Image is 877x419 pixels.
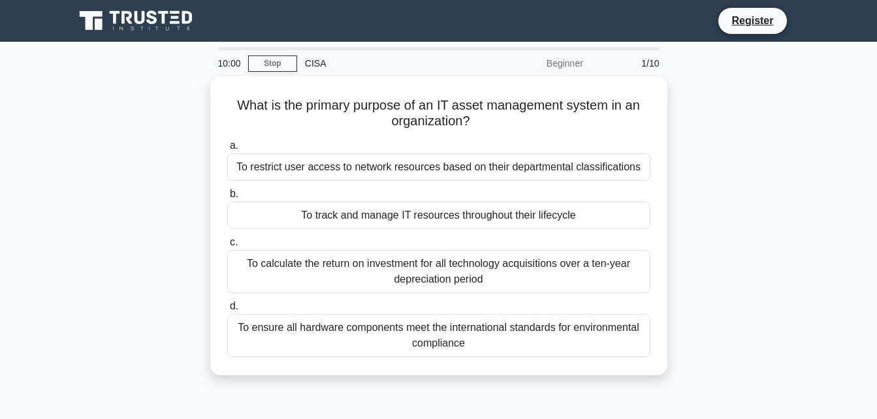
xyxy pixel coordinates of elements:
[230,300,238,311] span: d.
[226,97,652,130] h5: What is the primary purpose of an IT asset management system in an organization?
[230,236,238,247] span: c.
[297,50,477,76] div: CISA
[248,55,297,72] a: Stop
[591,50,667,76] div: 1/10
[227,314,650,357] div: To ensure all hardware components meet the international standards for environmental compliance
[227,153,650,181] div: To restrict user access to network resources based on their departmental classifications
[724,12,781,29] a: Register
[227,250,650,293] div: To calculate the return on investment for all technology acquisitions over a ten-year depreciatio...
[227,202,650,229] div: To track and manage IT resources throughout their lifecycle
[230,140,238,151] span: a.
[230,188,238,199] span: b.
[477,50,591,76] div: Beginner
[210,50,248,76] div: 10:00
